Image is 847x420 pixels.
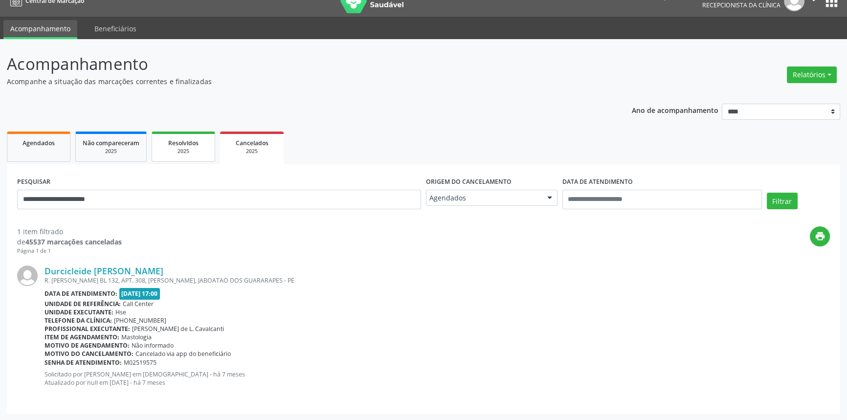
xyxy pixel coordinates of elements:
span: [PERSON_NAME] de L. Cavalcanti [132,325,224,333]
p: Acompanhamento [7,52,590,76]
div: 2025 [227,148,277,155]
b: Profissional executante: [45,325,130,333]
img: img [17,265,38,286]
b: Data de atendimento: [45,289,117,298]
div: 1 item filtrado [17,226,122,237]
b: Senha de atendimento: [45,358,122,367]
b: Motivo de agendamento: [45,341,130,350]
b: Unidade de referência: [45,300,121,308]
span: Recepcionista da clínica [702,1,780,9]
span: Agendados [22,139,55,147]
a: Acompanhamento [3,20,77,39]
div: 2025 [159,148,208,155]
div: R. [PERSON_NAME] BL 132, APT. 308, [PERSON_NAME], JABOATAO DOS GUARARAPES - PE [45,276,830,285]
span: [PHONE_NUMBER] [114,316,166,325]
div: de [17,237,122,247]
span: Cancelado via app do beneficiário [135,350,231,358]
span: Agendados [429,193,537,203]
p: Ano de acompanhamento [632,104,718,116]
span: Call Center [123,300,154,308]
strong: 45537 marcações canceladas [25,237,122,246]
span: Mastologia [121,333,152,341]
label: DATA DE ATENDIMENTO [562,175,633,190]
span: [DATE] 17:00 [119,288,160,299]
b: Unidade executante: [45,308,113,316]
button: Relatórios [787,66,837,83]
a: Beneficiários [88,20,143,37]
div: Página 1 de 1 [17,247,122,255]
span: Resolvidos [168,139,199,147]
b: Telefone da clínica: [45,316,112,325]
i: print [815,231,825,242]
div: 2025 [83,148,139,155]
b: Motivo do cancelamento: [45,350,134,358]
span: Não informado [132,341,174,350]
button: Filtrar [767,193,798,209]
span: Cancelados [236,139,268,147]
span: Não compareceram [83,139,139,147]
button: print [810,226,830,246]
b: Item de agendamento: [45,333,119,341]
label: PESQUISAR [17,175,50,190]
label: Origem do cancelamento [426,175,512,190]
p: Solicitado por [PERSON_NAME] em [DEMOGRAPHIC_DATA] - há 7 meses Atualizado por null em [DATE] - h... [45,370,830,387]
a: Durcicleide [PERSON_NAME] [45,265,163,276]
p: Acompanhe a situação das marcações correntes e finalizadas [7,76,590,87]
span: M02519575 [124,358,156,367]
span: Hse [115,308,126,316]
